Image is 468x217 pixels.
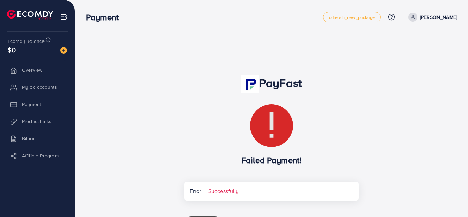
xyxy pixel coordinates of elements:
[184,75,359,93] h1: PayFast
[184,182,203,201] span: Error:
[8,45,16,55] span: $0
[86,12,124,22] h3: Payment
[406,13,457,22] a: [PERSON_NAME]
[329,15,375,20] span: adreach_new_package
[7,10,53,20] img: logo
[8,38,45,45] span: Ecomdy Balance
[241,75,259,93] img: PayFast
[60,13,68,21] img: menu
[420,13,457,21] p: [PERSON_NAME]
[250,104,293,147] img: Error
[203,182,245,201] span: Successfully
[184,155,359,165] h3: Failed Payment!
[60,47,67,54] img: image
[323,12,381,22] a: adreach_new_package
